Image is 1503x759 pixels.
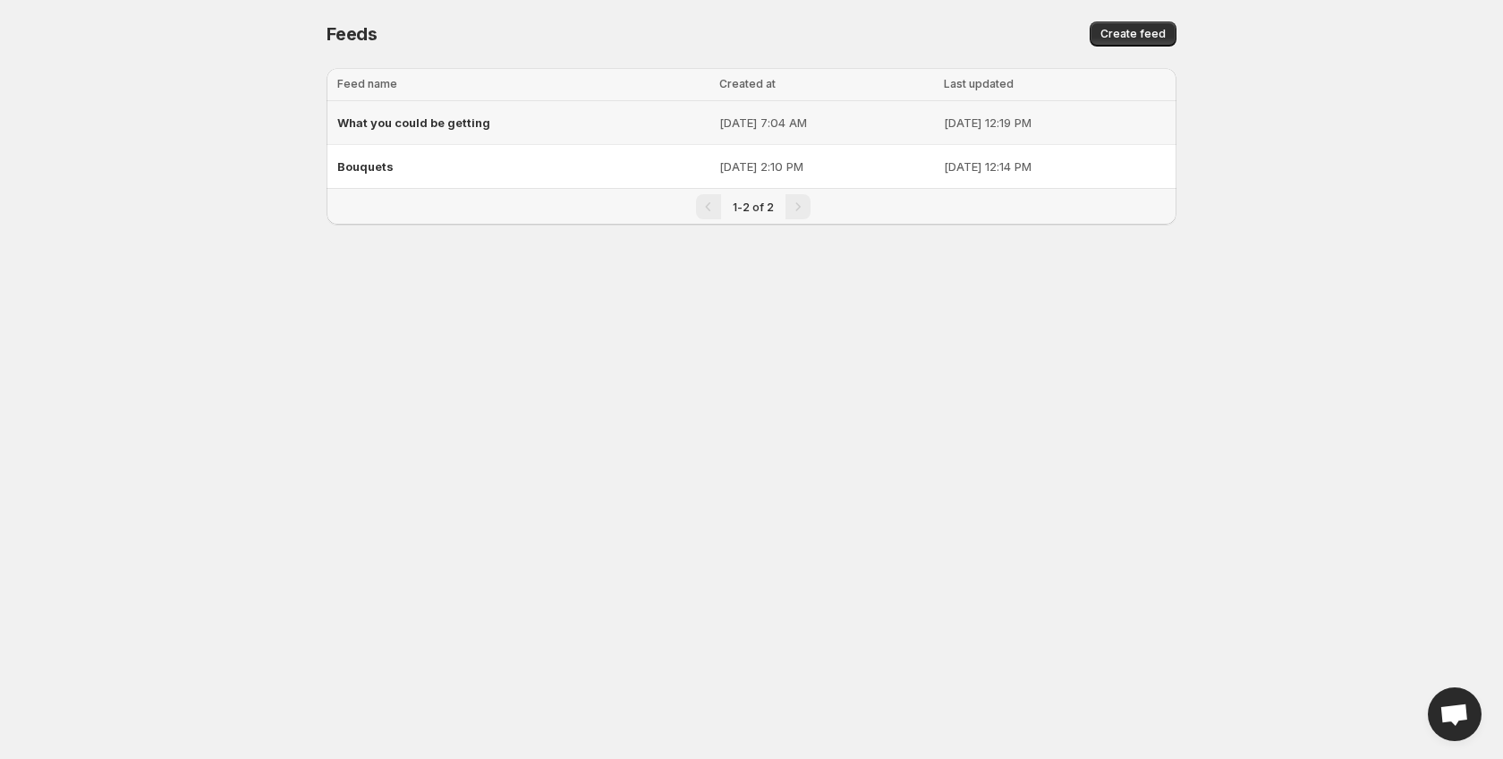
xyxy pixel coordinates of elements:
p: [DATE] 2:10 PM [719,158,934,175]
div: Open chat [1428,687,1482,741]
span: Create feed [1100,27,1166,41]
span: 1-2 of 2 [733,200,774,214]
nav: Pagination [327,188,1176,225]
span: Created at [719,77,776,90]
span: What you could be getting [337,115,490,130]
span: Bouquets [337,159,394,174]
p: [DATE] 12:14 PM [944,158,1166,175]
p: [DATE] 12:19 PM [944,114,1166,132]
p: [DATE] 7:04 AM [719,114,934,132]
button: Create feed [1090,21,1176,47]
span: Feed name [337,77,397,90]
span: Feeds [327,23,378,45]
span: Last updated [944,77,1014,90]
